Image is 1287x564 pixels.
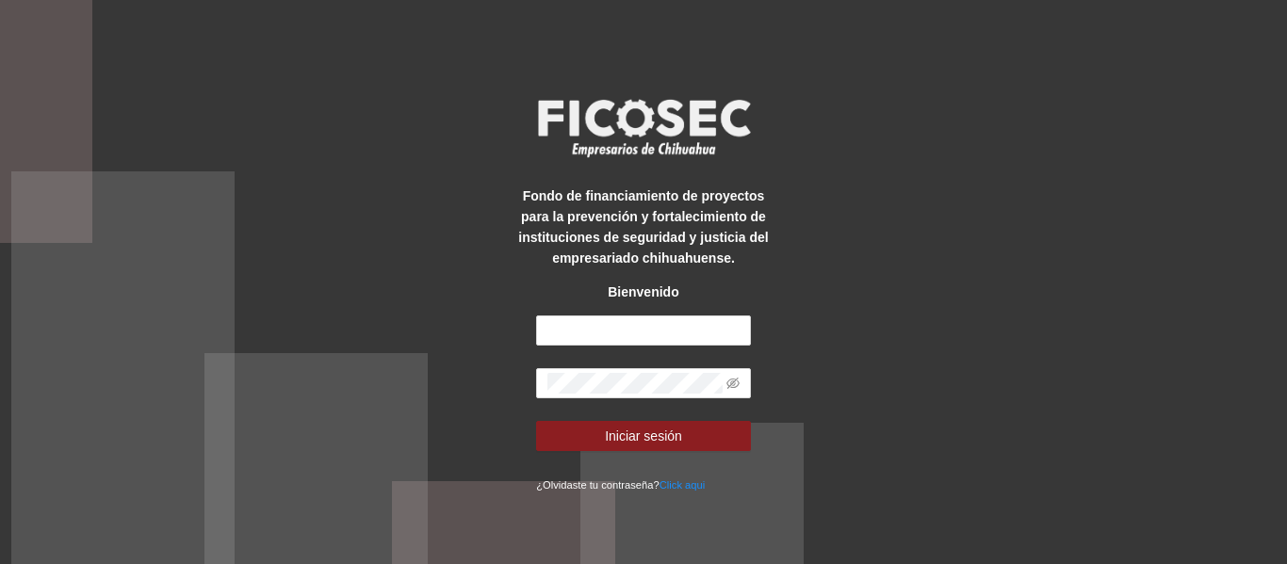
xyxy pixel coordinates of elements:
small: ¿Olvidaste tu contraseña? [536,479,705,491]
span: Iniciar sesión [605,426,682,446]
img: logo [526,93,761,163]
button: Iniciar sesión [536,421,751,451]
strong: Fondo de financiamiento de proyectos para la prevención y fortalecimiento de instituciones de seg... [518,188,768,266]
span: eye-invisible [726,377,740,390]
strong: Bienvenido [608,284,678,299]
a: Click aqui [660,479,706,491]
